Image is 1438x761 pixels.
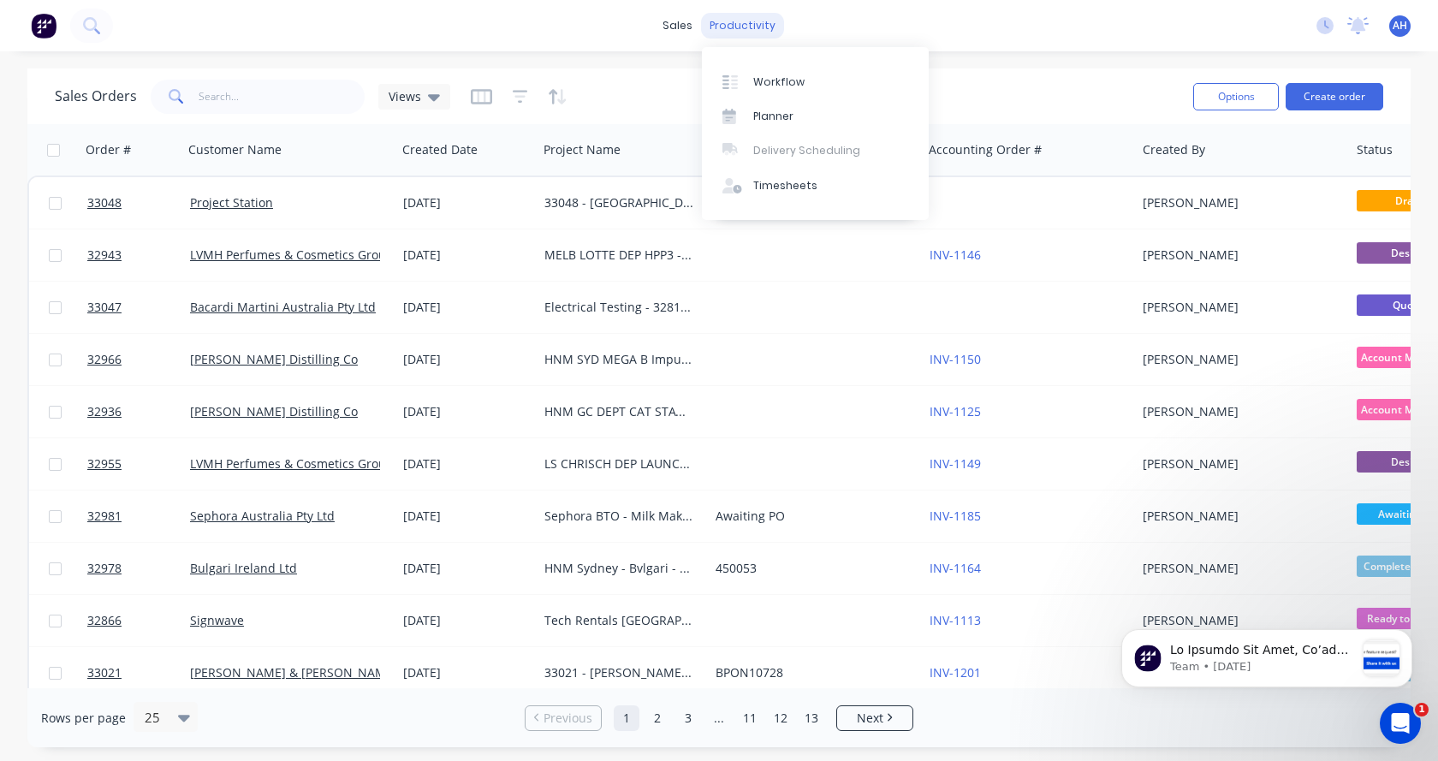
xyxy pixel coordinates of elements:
[544,299,694,316] div: Electrical Testing - 32818 - LOTTE MLB T2 ARR - Bacardi Wall Bay SEPT
[1393,18,1407,33] span: AH
[87,647,190,699] a: 33021
[87,543,190,594] a: 32978
[403,403,531,420] div: [DATE]
[1380,703,1421,744] iframe: Intercom live chat
[31,13,56,39] img: Factory
[1357,141,1393,158] div: Status
[402,141,478,158] div: Created Date
[403,247,531,264] div: [DATE]
[706,705,732,731] a: Jump forward
[799,705,824,731] a: Page 13
[87,490,190,542] a: 32981
[753,74,805,90] div: Workflow
[702,169,929,203] a: Timesheets
[87,334,190,385] a: 32966
[1143,508,1333,525] div: [PERSON_NAME]
[87,194,122,211] span: 33048
[190,194,273,211] a: Project Station
[87,299,122,316] span: 33047
[87,455,122,473] span: 32955
[645,705,670,731] a: Page 2
[87,386,190,437] a: 32936
[199,80,365,114] input: Search...
[87,508,122,525] span: 32981
[1143,560,1333,577] div: [PERSON_NAME]
[544,141,621,158] div: Project Name
[87,403,122,420] span: 32936
[716,664,906,681] div: BPON10728
[768,705,793,731] a: Page 12
[930,351,981,367] a: INV-1150
[87,664,122,681] span: 33021
[190,351,358,367] a: [PERSON_NAME] Distilling Co
[403,612,531,629] div: [DATE]
[87,438,190,490] a: 32955
[1143,247,1333,264] div: [PERSON_NAME]
[614,705,639,731] a: Page 1 is your current page
[1193,83,1279,110] button: Options
[190,508,335,524] a: Sephora Australia Pty Ltd
[389,87,421,105] span: Views
[544,351,694,368] div: HNM SYD MEGA B Impulse Podium [DATE]
[403,508,531,525] div: [DATE]
[87,595,190,646] a: 32866
[1143,351,1333,368] div: [PERSON_NAME]
[190,403,358,419] a: [PERSON_NAME] Distilling Co
[930,455,981,472] a: INV-1149
[716,508,906,525] div: Awaiting PO
[544,612,694,629] div: Tech Rentals [GEOGRAPHIC_DATA] [GEOGRAPHIC_DATA] - Signage installation
[737,705,763,731] a: Page 11
[1415,703,1429,716] span: 1
[190,560,297,576] a: Bulgari Ireland Ltd
[403,351,531,368] div: [DATE]
[86,141,131,158] div: Order #
[857,710,883,727] span: Next
[1143,403,1333,420] div: [PERSON_NAME]
[87,229,190,281] a: 32943
[702,64,929,98] a: Workflow
[930,560,981,576] a: INV-1164
[403,664,531,681] div: [DATE]
[87,282,190,333] a: 33047
[1096,595,1438,715] iframe: Intercom notifications message
[1143,455,1333,473] div: [PERSON_NAME]
[544,403,694,420] div: HNM GC DEPT CAT STAGE 1
[1143,299,1333,316] div: [PERSON_NAME]
[716,560,906,577] div: 450053
[87,177,190,229] a: 33048
[403,194,531,211] div: [DATE]
[544,710,592,727] span: Previous
[87,247,122,264] span: 32943
[190,664,488,681] a: [PERSON_NAME] & [PERSON_NAME] Projects Pty Ltd
[74,64,259,80] p: Message from Team, sent 1w ago
[1143,141,1205,158] div: Created By
[544,508,694,525] div: Sephora BTO - Milk Makeup [DATE]
[526,710,601,727] a: Previous page
[544,194,694,211] div: 33048 - [GEOGRAPHIC_DATA] - [GEOGRAPHIC_DATA] Hire
[701,13,784,39] div: productivity
[753,109,793,124] div: Planner
[403,455,531,473] div: [DATE]
[518,705,920,731] ul: Pagination
[930,612,981,628] a: INV-1113
[87,560,122,577] span: 32978
[930,403,981,419] a: INV-1125
[41,710,126,727] span: Rows per page
[87,351,122,368] span: 32966
[87,612,122,629] span: 32866
[930,508,981,524] a: INV-1185
[190,247,529,263] a: LVMH Perfumes & Cosmetics Group/Parfums Christian Dior
[55,88,137,104] h1: Sales Orders
[544,455,694,473] div: LS CHRISCH DEP LAUNCH PAD - DIOR Christmas
[188,141,282,158] div: Customer Name
[190,455,529,472] a: LVMH Perfumes & Cosmetics Group/Parfums Christian Dior
[190,299,376,315] a: Bacardi Martini Australia Pty Ltd
[1143,194,1333,211] div: [PERSON_NAME]
[190,612,244,628] a: Signwave
[1286,83,1383,110] button: Create order
[544,664,694,681] div: 33021 - [PERSON_NAME] & [PERSON_NAME] Projects - [GEOGRAPHIC_DATA] - Additional
[929,141,1042,158] div: Accounting Order #
[675,705,701,731] a: Page 3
